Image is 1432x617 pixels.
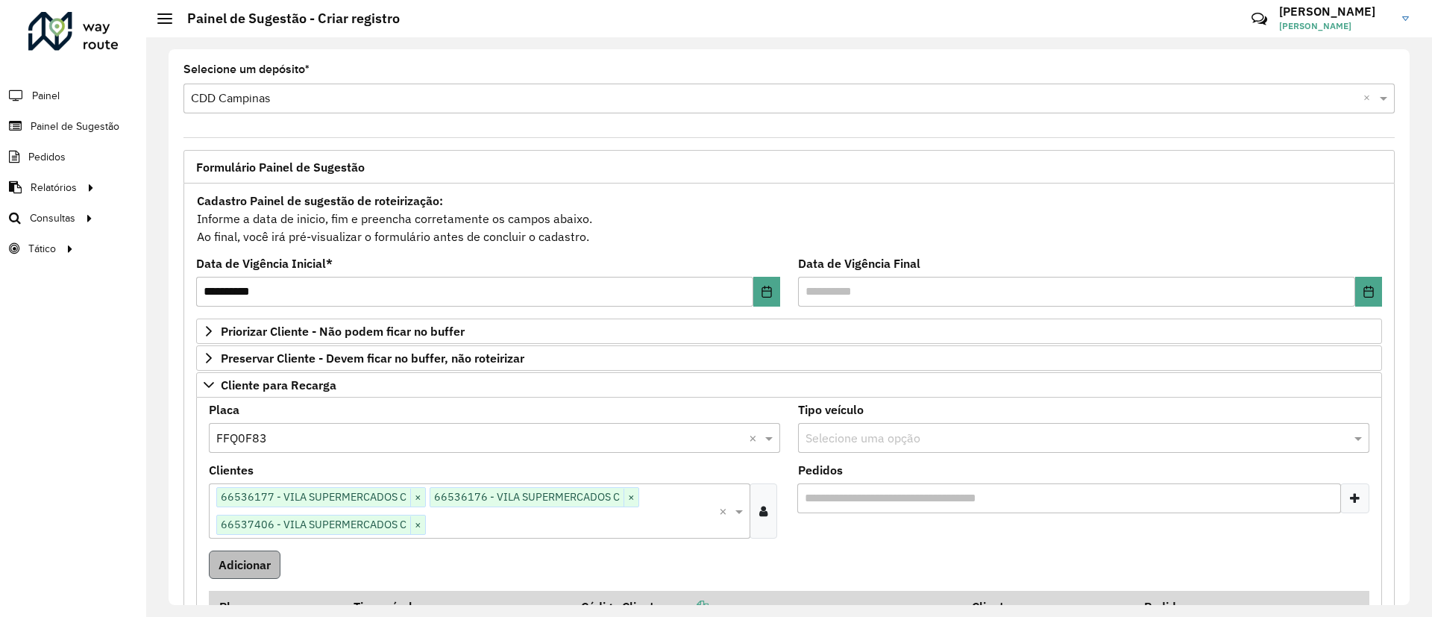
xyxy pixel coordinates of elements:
[719,502,732,520] span: Clear all
[1243,3,1275,35] a: Contato Rápido
[197,193,443,208] strong: Cadastro Painel de sugestão de roteirização:
[430,488,624,506] span: 66536176 - VILA SUPERMERCADOS C
[410,489,425,507] span: ×
[410,516,425,534] span: ×
[217,488,410,506] span: 66536177 - VILA SUPERMERCADOS C
[196,319,1382,344] a: Priorizar Cliente - Não podem ficar no buffer
[196,254,333,272] label: Data de Vigência Inicial
[1279,19,1391,33] span: [PERSON_NAME]
[209,461,254,479] label: Clientes
[172,10,400,27] h2: Painel de Sugestão - Criar registro
[217,516,410,533] span: 66537406 - VILA SUPERMERCADOS C
[221,352,524,364] span: Preservar Cliente - Devem ficar no buffer, não roteirizar
[31,180,77,195] span: Relatórios
[196,345,1382,371] a: Preservar Cliente - Devem ficar no buffer, não roteirizar
[183,60,310,78] label: Selecione um depósito
[209,401,239,419] label: Placa
[1279,4,1391,19] h3: [PERSON_NAME]
[661,599,709,614] a: Copiar
[749,429,761,447] span: Clear all
[28,241,56,257] span: Tático
[209,551,280,579] button: Adicionar
[196,161,365,173] span: Formulário Painel de Sugestão
[1363,90,1376,107] span: Clear all
[31,119,119,134] span: Painel de Sugestão
[196,191,1382,246] div: Informe a data de inicio, fim e preencha corretamente os campos abaixo. Ao final, você irá pré-vi...
[28,149,66,165] span: Pedidos
[798,401,864,419] label: Tipo veículo
[32,88,60,104] span: Painel
[1355,277,1382,307] button: Choose Date
[196,372,1382,398] a: Cliente para Recarga
[221,325,465,337] span: Priorizar Cliente - Não podem ficar no buffer
[221,379,336,391] span: Cliente para Recarga
[624,489,638,507] span: ×
[798,461,843,479] label: Pedidos
[30,210,75,226] span: Consultas
[753,277,780,307] button: Choose Date
[798,254,920,272] label: Data de Vigência Final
